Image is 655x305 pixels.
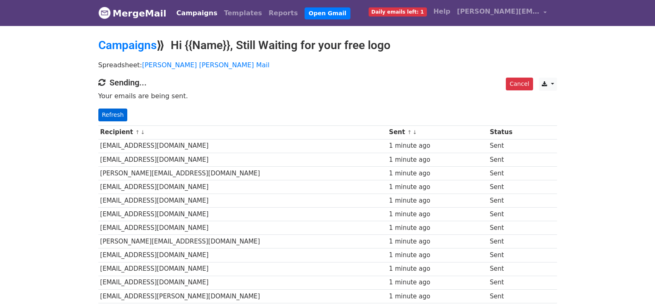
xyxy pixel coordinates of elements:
[98,38,557,52] h2: ⟫ Hi {{Name}}, Still Waiting for your free logo
[389,264,486,274] div: 1 minute ago
[488,262,523,276] td: Sent
[98,262,387,276] td: [EMAIL_ADDRESS][DOMAIN_NAME]
[98,208,387,221] td: [EMAIL_ADDRESS][DOMAIN_NAME]
[430,3,454,20] a: Help
[488,276,523,289] td: Sent
[305,7,350,19] a: Open Gmail
[389,182,486,192] div: 1 minute ago
[389,196,486,206] div: 1 minute ago
[98,92,557,100] p: Your emails are being sent.
[389,251,486,260] div: 1 minute ago
[98,78,557,87] h4: Sending...
[389,155,486,165] div: 1 minute ago
[369,7,427,17] span: Daily emails left: 1
[488,248,523,262] td: Sent
[98,125,387,139] th: Recipient
[506,78,533,90] a: Cancel
[98,5,167,22] a: MergeMail
[98,289,387,303] td: [EMAIL_ADDRESS][PERSON_NAME][DOMAIN_NAME]
[389,210,486,219] div: 1 minute ago
[412,129,417,135] a: ↓
[98,166,387,180] td: [PERSON_NAME][EMAIL_ADDRESS][DOMAIN_NAME]
[389,237,486,246] div: 1 minute ago
[389,278,486,287] div: 1 minute ago
[389,169,486,178] div: 1 minute ago
[173,5,221,21] a: Campaigns
[98,235,387,248] td: [PERSON_NAME][EMAIL_ADDRESS][DOMAIN_NAME]
[98,153,387,166] td: [EMAIL_ADDRESS][DOMAIN_NAME]
[407,129,412,135] a: ↑
[98,276,387,289] td: [EMAIL_ADDRESS][DOMAIN_NAME]
[488,208,523,221] td: Sent
[488,221,523,235] td: Sent
[488,180,523,194] td: Sent
[488,235,523,248] td: Sent
[98,194,387,208] td: [EMAIL_ADDRESS][DOMAIN_NAME]
[98,139,387,153] td: [EMAIL_ADDRESS][DOMAIN_NAME]
[389,292,486,301] div: 1 minute ago
[457,7,540,17] span: [PERSON_NAME][EMAIL_ADDRESS][DOMAIN_NAME]
[365,3,430,20] a: Daily emails left: 1
[488,289,523,303] td: Sent
[98,221,387,235] td: [EMAIL_ADDRESS][DOMAIN_NAME]
[98,109,128,121] a: Refresh
[221,5,265,21] a: Templates
[488,153,523,166] td: Sent
[614,265,655,305] iframe: Chat Widget
[141,129,145,135] a: ↓
[389,223,486,233] div: 1 minute ago
[98,61,557,69] p: Spreadsheet:
[135,129,140,135] a: ↑
[98,7,111,19] img: MergeMail logo
[98,38,157,52] a: Campaigns
[98,180,387,194] td: [EMAIL_ADDRESS][DOMAIN_NAME]
[265,5,301,21] a: Reports
[488,166,523,180] td: Sent
[488,125,523,139] th: Status
[98,248,387,262] td: [EMAIL_ADDRESS][DOMAIN_NAME]
[389,141,486,151] div: 1 minute ago
[454,3,550,23] a: [PERSON_NAME][EMAIL_ADDRESS][DOMAIN_NAME]
[387,125,488,139] th: Sent
[488,139,523,153] td: Sent
[142,61,269,69] a: [PERSON_NAME] [PERSON_NAME] Mail
[488,194,523,208] td: Sent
